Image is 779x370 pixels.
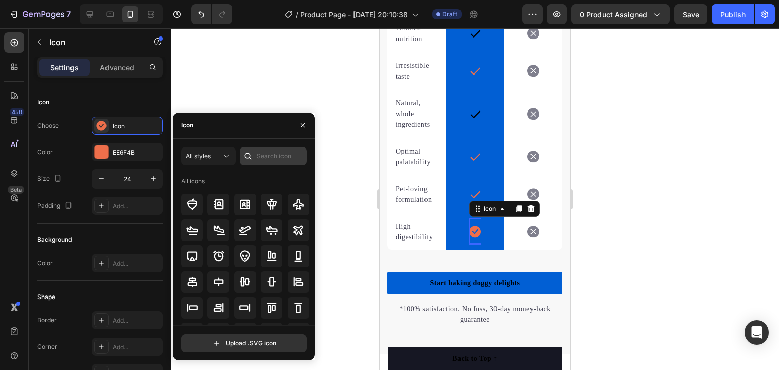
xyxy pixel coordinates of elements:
[442,10,457,19] span: Draft
[37,316,57,325] div: Border
[380,28,570,370] iframe: Design area
[16,118,58,139] p: Optimal palatability
[49,36,135,48] p: Icon
[37,98,49,107] div: Icon
[674,4,707,24] button: Save
[16,69,58,101] p: Natural, whole ingredients
[50,249,140,260] div: Start baking doggy delights
[8,319,182,342] button: Back to Top ↑
[50,62,79,73] p: Settings
[571,4,670,24] button: 0 product assigned
[9,275,182,297] p: *100% satisfaction. No fuss, 30-day money-back guarantee
[720,9,746,20] div: Publish
[73,325,118,336] div: Back to Top ↑
[8,186,24,194] div: Beta
[113,343,160,352] div: Add...
[181,147,236,165] button: All styles
[37,292,55,302] div: Shape
[37,258,53,268] div: Color
[580,9,647,20] span: 0 product assigned
[181,177,205,186] div: All icons
[191,4,232,24] div: Undo/Redo
[113,316,160,325] div: Add...
[16,193,58,214] p: High digestibility
[37,235,72,244] div: Background
[37,342,57,351] div: Corner
[745,320,769,345] div: Open Intercom Messenger
[37,147,53,157] div: Color
[8,243,183,266] a: Start baking doggy delights
[296,9,298,20] span: /
[113,148,160,157] div: EE6F4B
[240,147,307,165] input: Search icon
[113,259,160,268] div: Add...
[712,4,754,24] button: Publish
[37,199,75,213] div: Padding
[300,9,408,20] span: Product Page - [DATE] 20:10:38
[181,121,193,130] div: Icon
[211,338,276,348] div: Upload .SVG icon
[113,202,160,211] div: Add...
[113,122,160,131] div: Icon
[100,62,134,73] p: Advanced
[37,172,64,186] div: Size
[16,32,58,53] p: Irresistible taste
[181,334,307,352] button: Upload .SVG icon
[10,108,24,116] div: 450
[16,155,58,176] p: Pet-loving formulation
[66,8,71,20] p: 7
[186,152,211,160] span: All styles
[37,121,59,130] div: Choose
[683,10,699,19] span: Save
[4,4,76,24] button: 7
